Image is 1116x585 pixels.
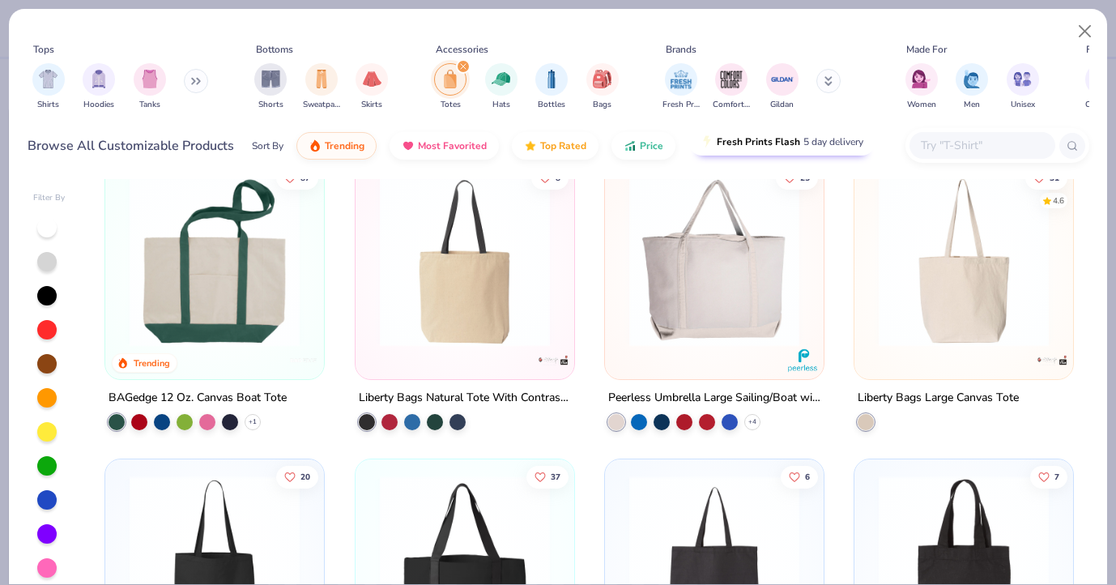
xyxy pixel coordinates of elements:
img: 18a346f4-066a-4ba1-bd8c-7160f2b46754 [871,177,1057,347]
div: filter for Fresh Prints [662,63,700,111]
div: 4.6 [1053,194,1064,207]
img: 24667669-9e0e-4b30-b05b-7d85deb7bbb6 [807,177,994,347]
button: filter button [662,63,700,111]
div: filter for Hoodies [83,63,115,111]
img: Shorts Image [262,70,280,88]
div: filter for Men [956,63,988,111]
span: Unisex [1011,99,1035,111]
span: Totes [441,99,461,111]
div: filter for Totes [434,63,466,111]
div: filter for Shirts [32,63,65,111]
span: Women [907,99,936,111]
span: + 1 [249,417,257,427]
span: Sweatpants [303,99,340,111]
div: Made For [906,42,947,57]
button: Like [276,466,318,489]
input: Try "T-Shirt" [919,136,1044,155]
span: Skirts [361,99,382,111]
img: Peerless Umbrella logo [786,344,819,377]
div: Liberty Bags Natural Tote With Contrast-Color Handles [359,388,571,408]
img: Fresh Prints Image [669,67,693,92]
div: filter for Bags [586,63,619,111]
img: Unisex Image [1013,70,1032,88]
img: Liberty Bags logo [1036,344,1068,377]
span: Price [640,139,663,152]
button: Price [611,132,675,160]
button: filter button [303,63,340,111]
button: Trending [296,132,377,160]
img: Bottles Image [543,70,560,88]
div: Sort By [252,139,283,153]
img: Gildan Image [770,67,794,92]
img: Totes Image [441,70,459,88]
span: Fresh Prints [662,99,700,111]
button: filter button [766,63,799,111]
button: Top Rated [512,132,598,160]
button: filter button [713,63,750,111]
div: filter for Hats [485,63,518,111]
img: trending.gif [309,139,322,152]
span: Fresh Prints Flash [717,135,800,148]
button: Most Favorited [390,132,499,160]
button: Like [776,166,818,189]
span: Shorts [258,99,283,111]
span: 31 [1050,173,1059,181]
img: 4eef1cd2-1b12-4e58-ab3b-8be782f5c6af [372,177,558,347]
span: Shirts [37,99,59,111]
img: Liberty Bags logo [537,344,569,377]
button: filter button [356,63,388,111]
button: Like [1025,166,1067,189]
div: filter for Sweatpants [303,63,340,111]
span: Tanks [139,99,160,111]
img: Hats Image [492,70,510,88]
span: Bags [593,99,611,111]
span: 8 [555,173,560,181]
img: 1c572321-90c9-49f7-b6cd-dc88d08cf3ad [621,177,807,347]
span: 6 [805,473,810,481]
button: filter button [1007,63,1039,111]
div: filter for Gildan [766,63,799,111]
span: Hoodies [83,99,114,111]
img: Women Image [912,70,931,88]
img: Comfort Colors Image [719,67,743,92]
img: 8193e5a5-5130-4aaa-b65c-fb1d547a6a5f [558,177,744,347]
img: Skirts Image [363,70,381,88]
button: filter button [434,63,466,111]
img: Sweatpants Image [313,70,330,88]
button: filter button [32,63,65,111]
span: Bottles [538,99,565,111]
div: Tops [33,42,54,57]
span: Top Rated [540,139,586,152]
span: Most Favorited [418,139,487,152]
div: Fits [1086,42,1102,57]
span: 87 [300,173,310,181]
img: Bags Image [593,70,611,88]
button: Like [526,466,568,489]
img: flash.gif [701,135,713,148]
button: filter button [586,63,619,111]
span: + 4 [748,417,756,427]
div: BAGedge 12 Oz. Canvas Boat Tote [109,388,287,408]
div: Brands [666,42,696,57]
span: 7 [1054,473,1059,481]
div: Bottoms [256,42,293,57]
span: 5 day delivery [803,133,863,152]
span: Hats [492,99,510,111]
button: filter button [83,63,115,111]
img: Hoodies Image [90,70,108,88]
img: 0486bd9f-63a6-4ed9-b254-6ac5fae3ddb5 [121,177,308,347]
span: Comfort Colors [713,99,750,111]
button: Like [276,166,318,189]
button: filter button [485,63,518,111]
span: Men [964,99,980,111]
span: 25 [800,173,810,181]
div: filter for Skirts [356,63,388,111]
img: Shirts Image [39,70,58,88]
div: Filter By [33,192,66,204]
img: Tanks Image [141,70,159,88]
button: filter button [535,63,568,111]
div: filter for Comfort Colors [713,63,750,111]
div: filter for Women [905,63,938,111]
button: Fresh Prints Flash5 day delivery [688,128,875,156]
img: most_fav.gif [402,139,415,152]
